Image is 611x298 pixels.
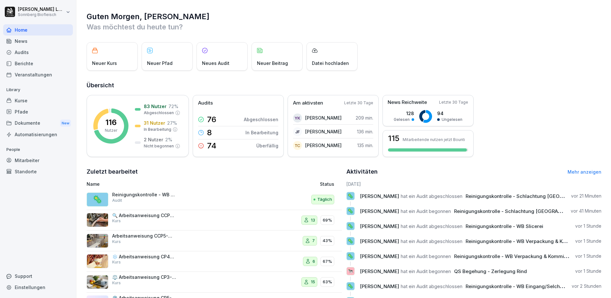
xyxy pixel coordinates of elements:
[568,169,601,175] a: Mehr anzeigen
[347,192,353,200] p: 🦠
[144,120,165,126] p: 31 Nutzer
[18,7,65,12] p: [PERSON_NAME] Lumetsberger
[356,114,373,121] p: 209 min.
[3,282,73,293] a: Einstellungen
[87,81,601,90] h2: Übersicht
[320,181,334,187] p: Status
[256,142,278,149] p: Überfällig
[165,136,172,143] p: 2 %
[312,60,349,67] p: Datei hochladen
[105,119,117,126] p: 116
[93,194,102,205] p: 🦠
[245,129,278,136] p: In Bearbeitung
[360,283,399,289] span: [PERSON_NAME]
[257,60,288,67] p: Neuer Beitrag
[87,213,108,227] img: iq1zisslimk0ieorfeyrx6yb.png
[3,117,73,129] a: DokumenteNew
[18,12,65,17] p: Sonnberg Biofleisch
[346,167,378,176] h2: Aktivitäten
[3,166,73,177] a: Standorte
[466,223,543,229] span: Reinigungskontrolle - WB Slicerei
[437,110,462,117] p: 94
[3,129,73,140] a: Automatisierungen
[92,60,117,67] p: Neuer Kurs
[572,283,601,289] p: vor 2 Stunden
[112,274,176,280] p: ⚖️ Arbeitsanweisung CP3-Gewichtskontrolle
[454,268,527,274] span: QS Begehung - Zerlegung Rind
[87,251,342,272] a: ❄️ Arbeitsanweisung CP4-Kühlen/TiefkühlenKurs667%
[347,252,353,261] p: 🦠
[305,114,342,121] p: [PERSON_NAME]
[87,234,108,248] img: csdb01rp0wivxeo8ljd4i9ss.png
[112,280,121,286] p: Kurs
[346,181,602,187] h6: [DATE]
[87,167,342,176] h2: Zuletzt bearbeitet
[466,193,596,199] span: Reinigungskontrolle - Schlachtung [GEOGRAPHIC_DATA]
[360,238,399,244] span: [PERSON_NAME]
[311,279,315,285] p: 15
[3,117,73,129] div: Dokumente
[312,238,315,244] p: 7
[313,258,315,265] p: 6
[571,208,601,214] p: vor 41 Minuten
[323,258,332,265] p: 67%
[466,238,603,244] span: Reinigungskontrolle - WB Verpackung & Kommissionierung
[323,217,332,224] p: 69%
[3,47,73,58] div: Audits
[293,114,302,122] div: YK
[3,145,73,155] p: People
[3,155,73,166] a: Mitarbeiter
[401,193,462,199] span: hat ein Audit abgeschlossen
[112,233,176,239] p: Arbeitsanweisung CCP5-Metalldetektion Faschiertes
[401,253,451,259] span: hat ein Audit begonnen
[454,208,585,214] span: Reinigungskontrolle - Schlachtung [GEOGRAPHIC_DATA]
[466,283,569,289] span: Reinigungskontrolle - WB Eingang/Selcherei
[87,12,601,22] h1: Guten Morgen, [PERSON_NAME]
[360,223,399,229] span: [PERSON_NAME]
[147,60,173,67] p: Neuer Pfad
[144,143,174,149] p: Nicht begonnen
[317,196,332,203] p: Täglich
[144,110,174,116] p: Abgeschlossen
[207,129,212,137] p: 8
[112,218,121,224] p: Kurs
[388,99,427,106] p: News Reichweite
[401,238,462,244] span: hat ein Audit abgeschlossen
[311,217,315,224] p: 13
[3,35,73,47] a: News
[575,238,601,244] p: vor 1 Stunde
[207,142,216,150] p: 74
[401,283,462,289] span: hat ein Audit abgeschlossen
[144,127,171,132] p: In Bearbeitung
[293,99,323,107] p: Am aktivsten
[439,99,468,105] p: Letzte 30 Tage
[167,120,177,126] p: 27 %
[198,99,213,107] p: Audits
[144,103,166,110] p: 83 Nutzer
[305,128,342,135] p: [PERSON_NAME]
[105,128,117,133] p: Nutzer
[244,116,278,123] p: Abgeschlossen
[403,137,465,142] p: Mitarbeitende nutzen jetzt Bounti
[401,223,462,229] span: hat ein Audit abgeschlossen
[3,85,73,95] p: Library
[87,231,342,251] a: Arbeitsanweisung CCP5-Metalldetektion FaschiertesKurs743%
[87,254,108,268] img: a0ku7izqmn4urwn22jn34rqb.png
[360,268,399,274] span: [PERSON_NAME]
[347,237,353,246] p: 🦠
[87,275,108,289] img: gfrt4v3ftnksrv5de50xy3ff.png
[360,208,399,214] span: [PERSON_NAME]
[575,223,601,229] p: vor 1 Stunde
[202,60,229,67] p: Neues Audit
[394,110,414,117] p: 128
[3,69,73,80] div: Veranstaltungen
[3,95,73,106] a: Kurse
[3,58,73,69] div: Berichte
[575,268,601,274] p: vor 1 Stunde
[87,189,342,210] a: 🦠Reinigungskontrolle - WB ProduktionAuditTäglich
[401,268,451,274] span: hat ein Audit begonnen
[323,279,332,285] p: 63%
